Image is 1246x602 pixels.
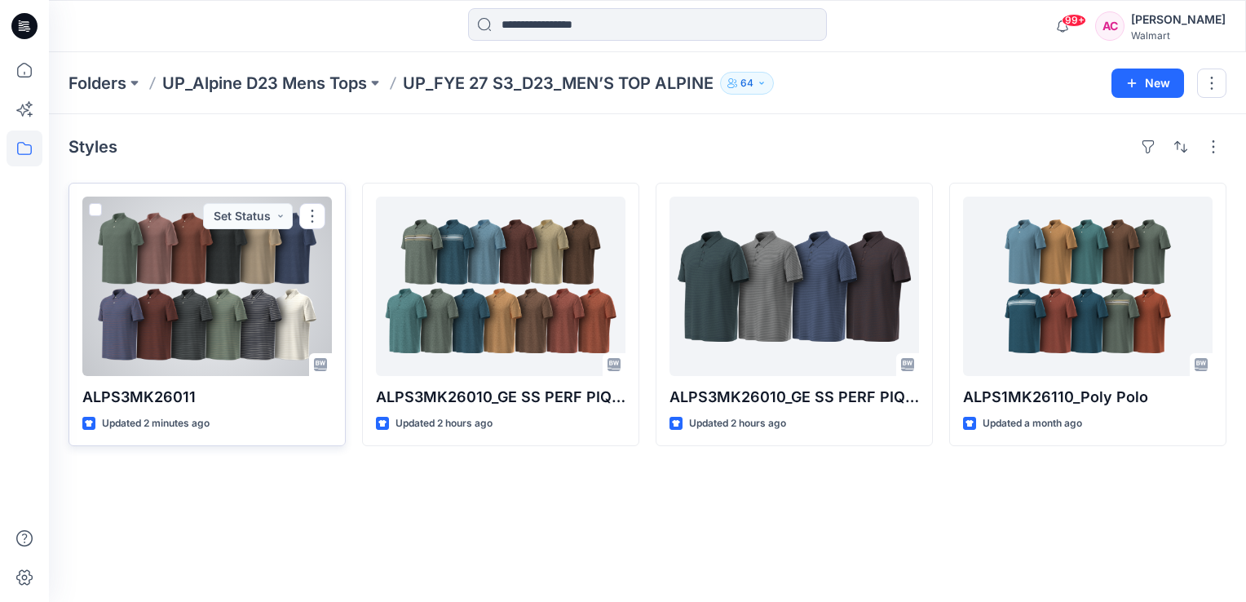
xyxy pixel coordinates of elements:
p: ALPS3MK26011 [82,386,332,409]
a: ALPS1MK26110_Poly Polo [963,197,1213,376]
a: ALPS3MK26011 [82,197,332,376]
div: [PERSON_NAME] [1131,10,1226,29]
p: 64 [740,74,753,92]
p: Updated 2 minutes ago [102,415,210,432]
button: 64 [720,72,774,95]
div: Walmart [1131,29,1226,42]
p: ALPS3MK26010_GE SS PERF PIQUE POLO [376,386,625,409]
a: UP_Alpine D23 Mens Tops [162,72,367,95]
a: ALPS3MK26010_GE SS PERF PIQUE POLO [376,197,625,376]
button: New [1111,69,1184,98]
h4: Styles [68,137,117,157]
p: ALPS3MK26010_GE SS PERF PIQUE POLO-AOP [669,386,919,409]
div: AC [1095,11,1124,41]
a: ALPS3MK26010_GE SS PERF PIQUE POLO-AOP [669,197,919,376]
p: UP_FYE 27 S3_D23_MEN’S TOP ALPINE [403,72,714,95]
p: Updated a month ago [983,415,1082,432]
span: 99+ [1062,14,1086,27]
p: ALPS1MK26110_Poly Polo [963,386,1213,409]
p: Updated 2 hours ago [689,415,786,432]
a: Folders [68,72,126,95]
p: Updated 2 hours ago [395,415,493,432]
